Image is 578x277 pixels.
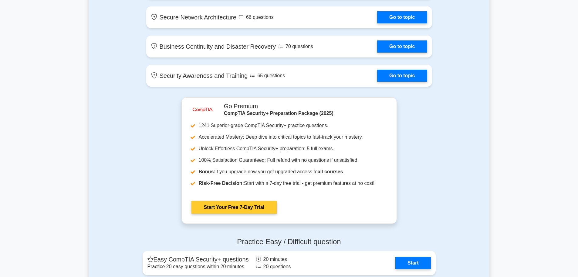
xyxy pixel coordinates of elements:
[377,40,427,53] a: Go to topic
[377,11,427,23] a: Go to topic
[377,70,427,82] a: Go to topic
[395,257,431,269] a: Start
[143,237,436,246] h4: Practice Easy / Difficult question
[191,201,277,214] a: Start Your Free 7-Day Trial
